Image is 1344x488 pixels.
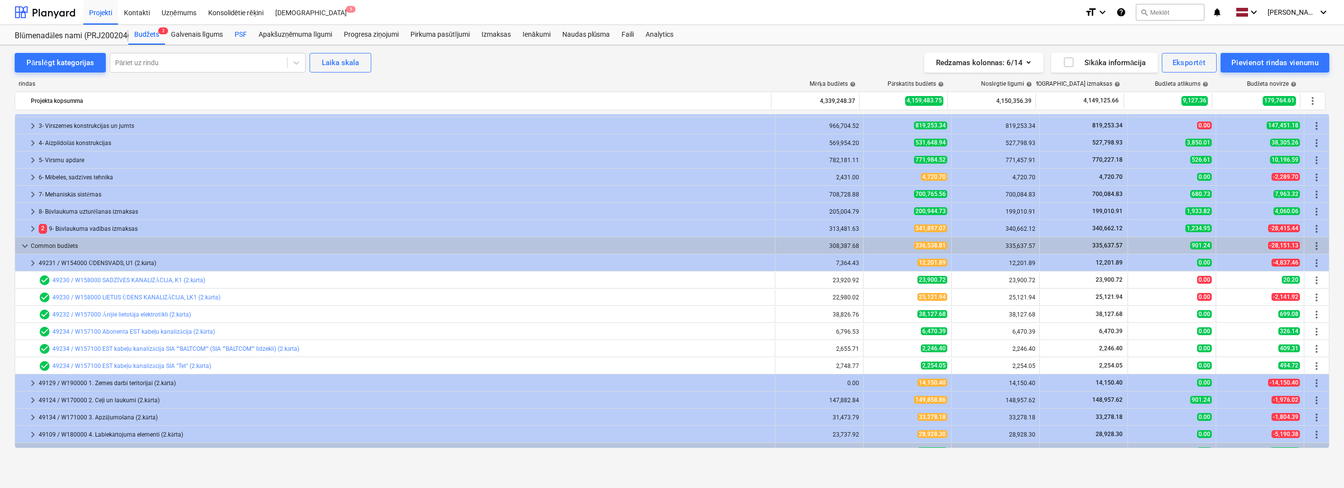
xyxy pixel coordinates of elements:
div: Apakšuzņēmuma līgumi [253,25,338,45]
span: 4,060.06 [1273,207,1300,215]
span: 14,150.40 [917,379,947,387]
i: notifications [1212,6,1222,18]
span: 680.73 [1190,190,1212,198]
span: 10,196.59 [1270,156,1300,164]
span: -2,141.92 [1272,293,1300,301]
span: 3,850.01 [1185,139,1212,146]
a: Galvenais līgums [165,25,229,45]
span: Vairāk darbību [1311,309,1322,320]
div: 4,339,248.37 [775,93,855,109]
div: Sīkāka informācija [1063,56,1146,69]
span: -1,976.02 [1272,396,1300,404]
span: help [1024,81,1032,87]
span: 0.00 [1197,447,1212,455]
span: -1,804.39 [1272,413,1300,421]
div: Budžeta atlikums [1155,80,1208,88]
div: Common budžets [31,238,771,254]
span: 700,765.56 [914,190,947,198]
div: 819,253.34 [956,122,1035,129]
span: keyboard_arrow_right [27,223,39,235]
div: Laika skala [322,56,359,69]
div: 49109 / W180000 4. Labiekārtojuma elementi (2.kārta) [39,427,771,442]
div: 335,637.57 [956,243,1035,249]
span: 700,084.83 [1091,191,1124,197]
span: keyboard_arrow_right [27,206,39,218]
button: Sīkāka informācija [1051,53,1158,73]
span: 149,858.86 [914,396,947,404]
span: keyboard_arrow_right [27,189,39,200]
span: Vairāk darbību [1311,343,1322,355]
span: Rindas vienumam ir 1 PSF [39,343,50,355]
div: Projekta kopsumma [31,93,767,109]
i: format_size [1085,6,1097,18]
div: 23,737.92 [779,431,859,438]
span: 770,227.18 [1091,156,1124,163]
span: 0.00 [1197,310,1212,318]
span: 38,305.26 [1270,139,1300,146]
span: keyboard_arrow_down [19,240,31,252]
div: 49129 / W190000 1. Zemes darbi teritorijai (2.kārta) [39,375,771,391]
div: 7- Mehaniskās sistēmas [39,187,771,202]
span: 0.00 [1197,327,1212,335]
a: Naudas plūsma [556,25,616,45]
span: 0.00 [1197,430,1212,438]
div: 38,127.68 [956,311,1035,318]
span: 200,944.73 [914,207,947,215]
div: 4,720.70 [956,174,1035,181]
div: 9- Būvlaukuma vadības izmaksas [39,221,771,237]
div: Chat Widget [1295,441,1344,488]
span: 1,933.82 [1185,207,1212,215]
span: Rindas vienumam ir 1 PSF [39,360,50,372]
span: keyboard_arrow_right [27,257,39,269]
div: 3- Virszemes konstrukcijas un jumts [39,118,771,134]
span: 14,150.40 [1095,379,1124,386]
span: Vairāk darbību [1311,274,1322,286]
div: 2,246.40 [956,345,1035,352]
span: 0.00 [1197,259,1212,267]
span: Vairāk darbību [1311,394,1322,406]
div: Budžets [128,25,165,45]
div: Mērķa budžets [810,80,856,88]
div: Ienākumi [517,25,556,45]
span: 699.08 [1278,310,1300,318]
span: 335,637.57 [1091,242,1124,249]
span: keyboard_arrow_right [27,394,39,406]
div: 4- Aizpildošās konstrukcijas [39,135,771,151]
i: keyboard_arrow_down [1318,6,1329,18]
span: keyboard_arrow_right [27,137,39,149]
span: 771,984.52 [914,156,947,164]
div: 205,004.79 [779,208,859,215]
span: help [1289,81,1296,87]
a: Faili [616,25,640,45]
div: 6,470.39 [956,328,1035,335]
span: Vairāk darbību [1311,120,1322,132]
span: Rindas vienumam ir 1 PSF [39,292,50,303]
div: 8- Būvlaukuma uzturēšanas izmaksas [39,204,771,220]
div: 4,150,356.39 [952,93,1032,109]
span: 7,963.32 [1273,190,1300,198]
span: 20.20 [1282,276,1300,284]
span: 336,538.81 [914,242,947,249]
span: 56,954.41 [917,447,947,455]
span: 341,897.07 [914,224,947,232]
span: Vairāk darbību [1311,377,1322,389]
span: search [1140,8,1148,16]
div: 7,364.43 [779,260,859,267]
span: 1 [346,6,356,13]
span: 0.00 [1197,173,1212,181]
button: Redzamas kolonnas:6/14 [924,53,1043,73]
span: 147,451.18 [1267,122,1300,129]
span: help [936,81,944,87]
div: 31,473.79 [779,414,859,421]
a: Pirkuma pasūtījumi [405,25,476,45]
a: Izmaksas [476,25,517,45]
div: Eksportēt [1173,56,1206,69]
div: 38,826.76 [779,311,859,318]
span: 494.72 [1278,362,1300,369]
a: Analytics [640,25,679,45]
span: 0.00 [1197,344,1212,352]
